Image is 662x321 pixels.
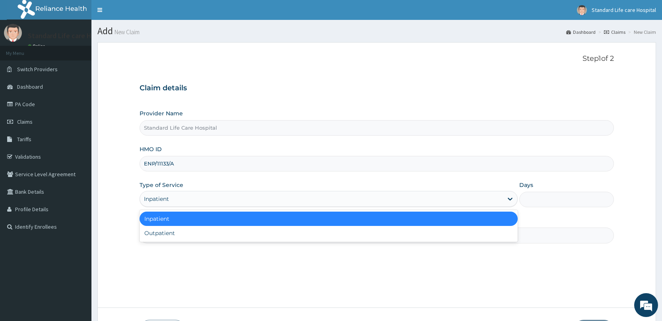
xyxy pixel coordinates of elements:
span: Tariffs [17,136,31,143]
img: User Image [4,24,22,42]
div: Inpatient [144,195,169,203]
p: Step 1 of 2 [140,54,614,63]
label: Provider Name [140,109,183,117]
small: New Claim [113,29,140,35]
p: Standard Life care Hospital [28,32,113,39]
a: Online [28,43,47,49]
label: HMO ID [140,145,162,153]
input: Enter HMO ID [140,156,614,171]
img: User Image [577,5,587,15]
a: Dashboard [566,29,596,35]
h1: Add [97,26,656,36]
span: Claims [17,118,33,125]
label: Type of Service [140,181,183,189]
label: Days [519,181,533,189]
div: Inpatient [140,212,518,226]
span: Switch Providers [17,66,58,73]
div: Outpatient [140,226,518,240]
a: Claims [604,29,625,35]
span: Standard Life care Hospital [592,6,656,14]
li: New Claim [626,29,656,35]
h3: Claim details [140,84,614,93]
span: Dashboard [17,83,43,90]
